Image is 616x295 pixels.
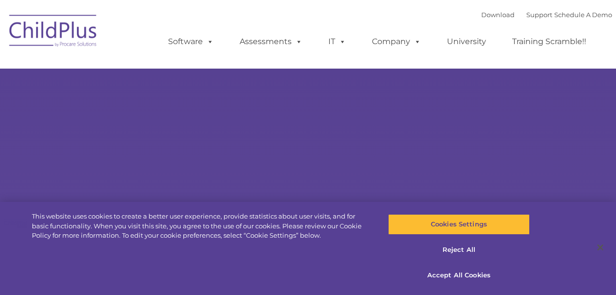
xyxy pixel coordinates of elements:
[158,32,223,51] a: Software
[230,32,312,51] a: Assessments
[590,237,611,258] button: Close
[388,265,530,285] button: Accept All Cookies
[4,8,102,57] img: ChildPlus by Procare Solutions
[32,212,370,241] div: This website uses cookies to create a better user experience, provide statistics about user visit...
[481,11,515,19] a: Download
[388,214,530,235] button: Cookies Settings
[554,11,612,19] a: Schedule A Demo
[481,11,612,19] font: |
[526,11,552,19] a: Support
[437,32,496,51] a: University
[362,32,431,51] a: Company
[319,32,356,51] a: IT
[502,32,596,51] a: Training Scramble!!
[388,240,530,260] button: Reject All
